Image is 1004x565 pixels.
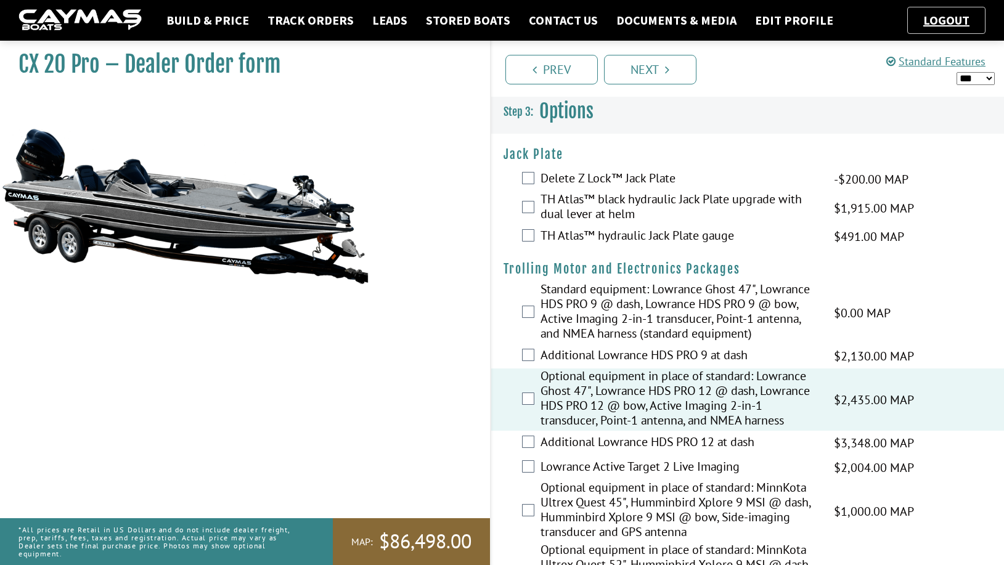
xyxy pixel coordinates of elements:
a: Contact Us [523,12,604,28]
span: $86,498.00 [379,529,471,555]
a: Logout [917,12,976,28]
a: Track Orders [261,12,360,28]
a: Documents & Media [610,12,743,28]
a: MAP:$86,498.00 [333,518,490,565]
label: Delete Z Lock™ Jack Plate [541,171,819,189]
a: Next [604,55,696,84]
span: $2,435.00 MAP [834,391,914,409]
span: $0.00 MAP [834,304,891,322]
span: $3,348.00 MAP [834,434,914,452]
a: Standard Features [886,54,986,68]
label: Optional equipment in place of standard: MinnKota Ultrex Quest 45", Humminbird Xplore 9 MSI @ das... [541,480,819,542]
a: Leads [366,12,414,28]
span: $1,000.00 MAP [834,502,914,521]
span: MAP: [351,535,373,548]
h1: CX 20 Pro – Dealer Order form [18,51,459,78]
span: -$200.00 MAP [834,170,908,189]
label: Optional equipment in place of standard: Lowrance Ghost 47", Lowrance HDS PRO 12 @ dash, Lowrance... [541,368,819,431]
a: Edit Profile [749,12,839,28]
label: Additional Lowrance HDS PRO 9 at dash [541,348,819,365]
label: Lowrance Active Target 2 Live Imaging [541,459,819,477]
span: $2,004.00 MAP [834,458,914,477]
a: Build & Price [160,12,255,28]
h4: Trolling Motor and Electronics Packages [504,261,992,277]
h4: Jack Plate [504,147,992,162]
label: Additional Lowrance HDS PRO 12 at dash [541,434,819,452]
label: TH Atlas™ hydraulic Jack Plate gauge [541,228,819,246]
a: Stored Boats [420,12,516,28]
a: Prev [505,55,598,84]
label: Standard equipment: Lowrance Ghost 47", Lowrance HDS PRO 9 @ dash, Lowrance HDS PRO 9 @ bow, Acti... [541,282,819,344]
img: caymas-dealer-connect-2ed40d3bc7270c1d8d7ffb4b79bf05adc795679939227970def78ec6f6c03838.gif [18,9,142,32]
label: TH Atlas™ black hydraulic Jack Plate upgrade with dual lever at helm [541,192,819,224]
span: $1,915.00 MAP [834,199,914,217]
span: $491.00 MAP [834,227,904,246]
p: *All prices are Retail in US Dollars and do not include dealer freight, prep, tariffs, fees, taxe... [18,519,305,564]
span: $2,130.00 MAP [834,347,914,365]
